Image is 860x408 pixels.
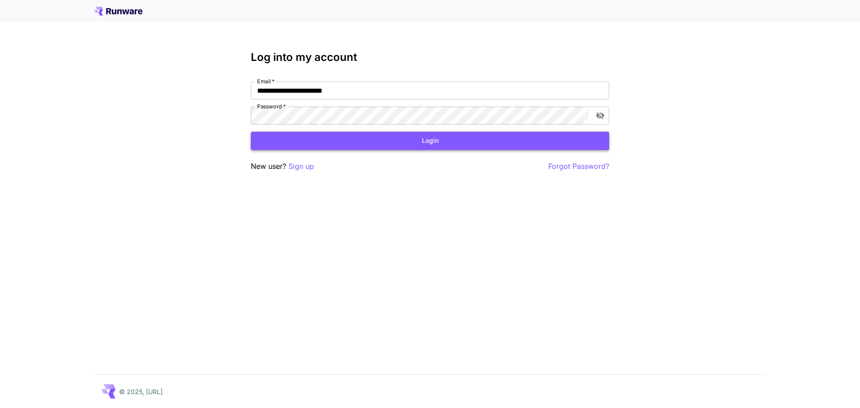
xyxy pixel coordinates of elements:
[251,132,609,150] button: Login
[592,107,608,124] button: toggle password visibility
[257,77,275,85] label: Email
[288,161,314,172] button: Sign up
[257,103,286,110] label: Password
[548,161,609,172] button: Forgot Password?
[251,161,314,172] p: New user?
[119,387,163,396] p: © 2025, [URL]
[251,51,609,64] h3: Log into my account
